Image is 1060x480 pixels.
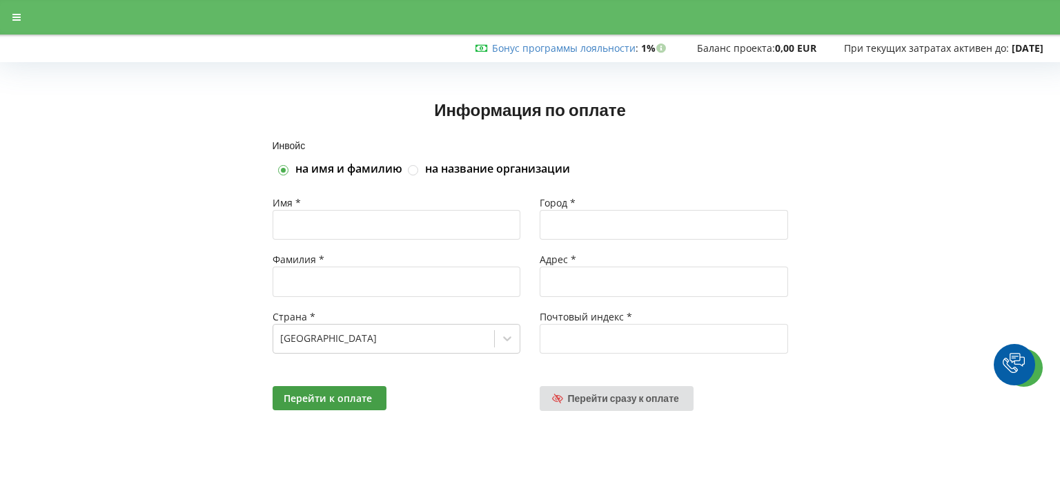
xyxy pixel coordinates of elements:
a: Перейти сразу к оплате [540,386,694,411]
span: Город * [540,196,576,209]
span: Информация по оплате [434,99,626,119]
span: Перейти сразу к оплате [568,392,679,404]
span: Инвойс [273,140,306,151]
span: Почтовый индекс * [540,310,632,323]
span: : [492,41,638,55]
span: При текущих затратах активен до: [844,41,1009,55]
span: Страна * [273,310,315,323]
label: на имя и фамилию [295,162,402,177]
a: Бонус программы лояльности [492,41,636,55]
strong: 0,00 EUR [775,41,816,55]
strong: [DATE] [1012,41,1043,55]
span: Фамилия * [273,253,324,266]
span: Перейти к оплате [284,392,372,405]
strong: 1% [641,41,669,55]
span: Адрес * [540,253,576,266]
button: Перейти к оплате [273,386,386,410]
label: на название организации [425,162,570,177]
span: Имя * [273,196,301,209]
span: Баланс проекта: [697,41,775,55]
